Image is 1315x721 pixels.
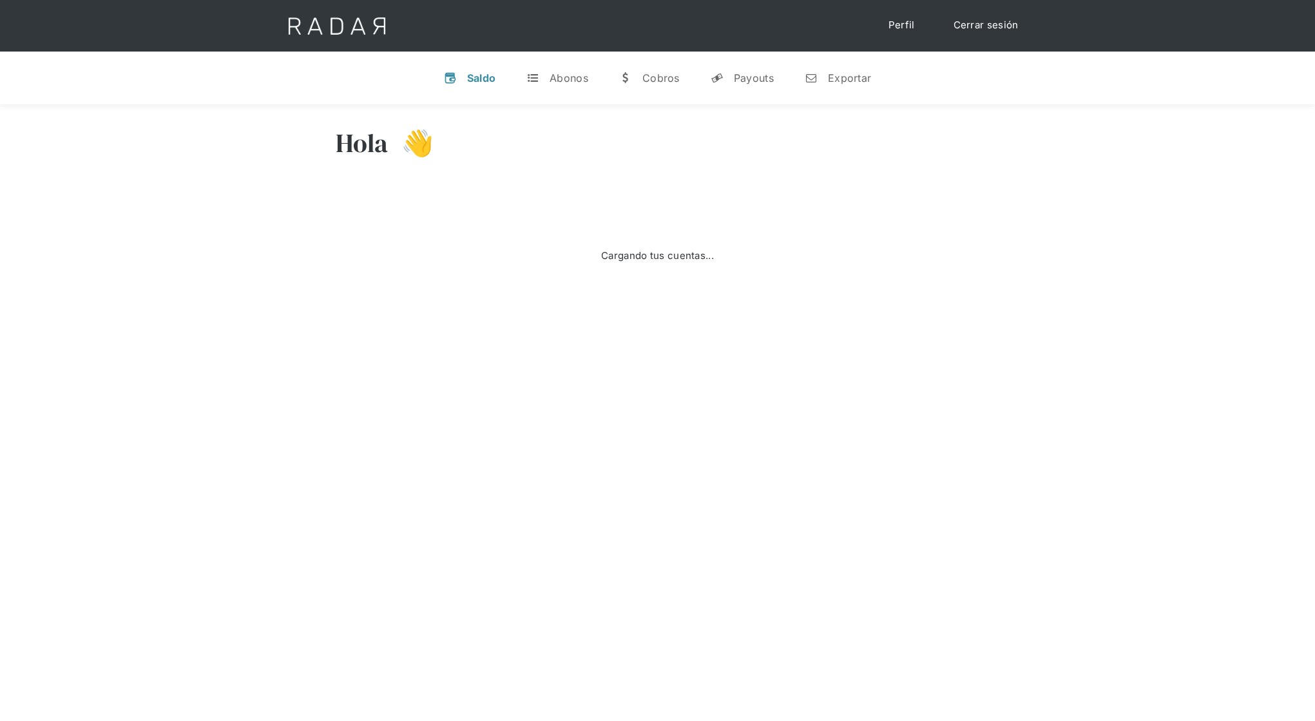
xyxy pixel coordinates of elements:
div: Payouts [734,72,774,84]
div: w [619,72,632,84]
h3: Hola [336,127,389,159]
a: Cerrar sesión [941,13,1032,38]
div: t [526,72,539,84]
div: Saldo [467,72,496,84]
div: Cobros [642,72,680,84]
div: Abonos [550,72,588,84]
div: v [444,72,457,84]
div: Cargando tus cuentas... [601,249,714,264]
div: y [711,72,724,84]
div: Exportar [828,72,871,84]
div: n [805,72,818,84]
a: Perfil [876,13,928,38]
h3: 👋 [389,127,434,159]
